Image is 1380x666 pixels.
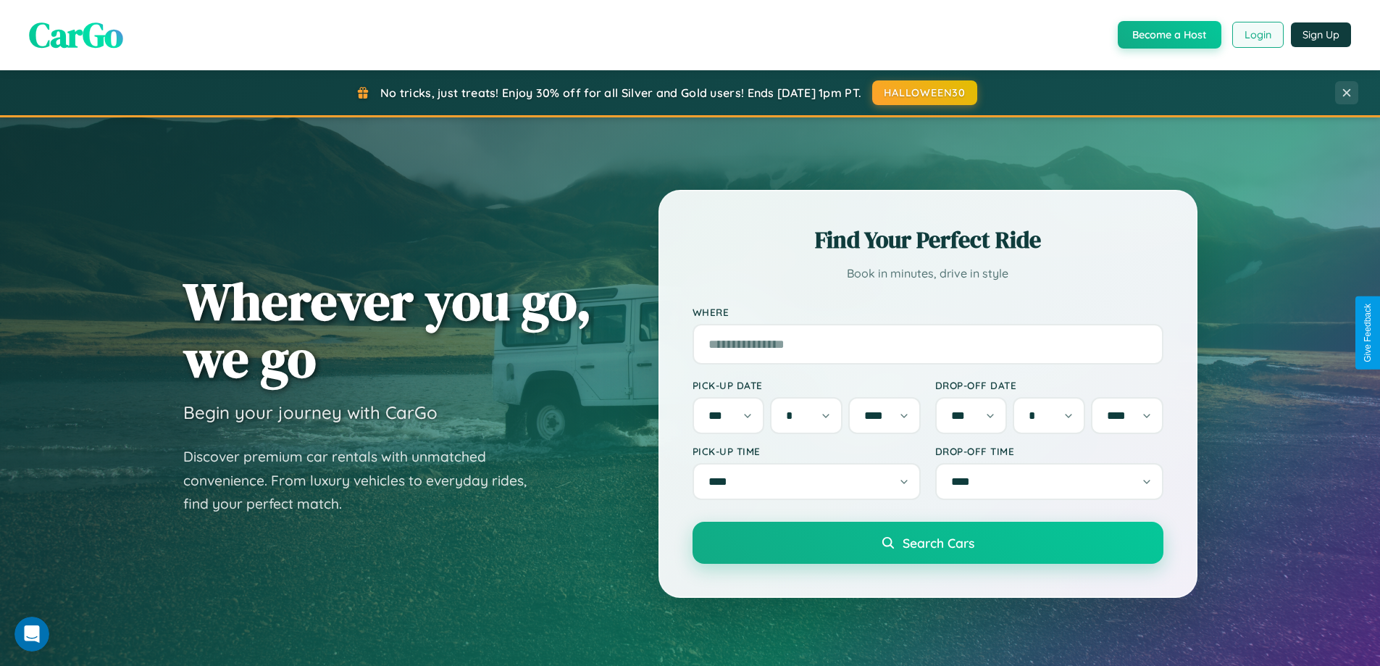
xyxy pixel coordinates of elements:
[693,379,921,391] label: Pick-up Date
[1118,21,1221,49] button: Become a Host
[903,535,974,551] span: Search Cars
[935,445,1163,457] label: Drop-off Time
[14,617,49,652] iframe: Intercom live chat
[693,445,921,457] label: Pick-up Time
[693,522,1163,564] button: Search Cars
[935,379,1163,391] label: Drop-off Date
[380,86,861,100] span: No tricks, just treats! Enjoy 30% off for all Silver and Gold users! Ends [DATE] 1pm PT.
[183,445,545,516] p: Discover premium car rentals with unmatched convenience. From luxury vehicles to everyday rides, ...
[693,306,1163,318] label: Where
[693,224,1163,256] h2: Find Your Perfect Ride
[183,401,438,423] h3: Begin your journey with CarGo
[1291,22,1351,47] button: Sign Up
[872,80,977,105] button: HALLOWEEN30
[183,272,592,387] h1: Wherever you go, we go
[1232,22,1284,48] button: Login
[29,11,123,59] span: CarGo
[1363,304,1373,362] div: Give Feedback
[693,263,1163,284] p: Book in minutes, drive in style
